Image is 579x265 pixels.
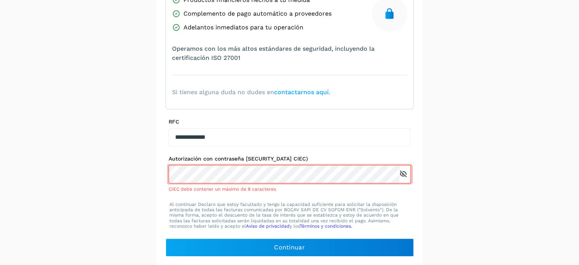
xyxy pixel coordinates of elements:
span: Si tienes alguna duda no dudes en [172,88,330,97]
img: secure [383,8,396,20]
span: Adelantos inmediatos para tu operación [183,23,303,32]
span: Continuar [274,243,305,252]
span: Operamos con los más altos estándares de seguridad, incluyendo la certificación ISO 27001 [172,44,407,63]
span: Complemento de pago automático a proveedores [183,9,332,18]
label: RFC [169,119,411,125]
span: CIEC debe contener un máximo de 8 caracteres [169,186,276,192]
a: contactarnos aquí. [274,88,330,96]
label: Autorización con contraseña [SECURITY_DATA] CIEC) [169,156,411,162]
a: Aviso de privacidad [246,223,290,229]
a: Términos y condiciones. [300,223,352,229]
button: Continuar [166,238,414,257]
p: Al continuar Declaro que estoy facultado y tengo la capacidad suficiente para solicitar la dispos... [169,202,410,229]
